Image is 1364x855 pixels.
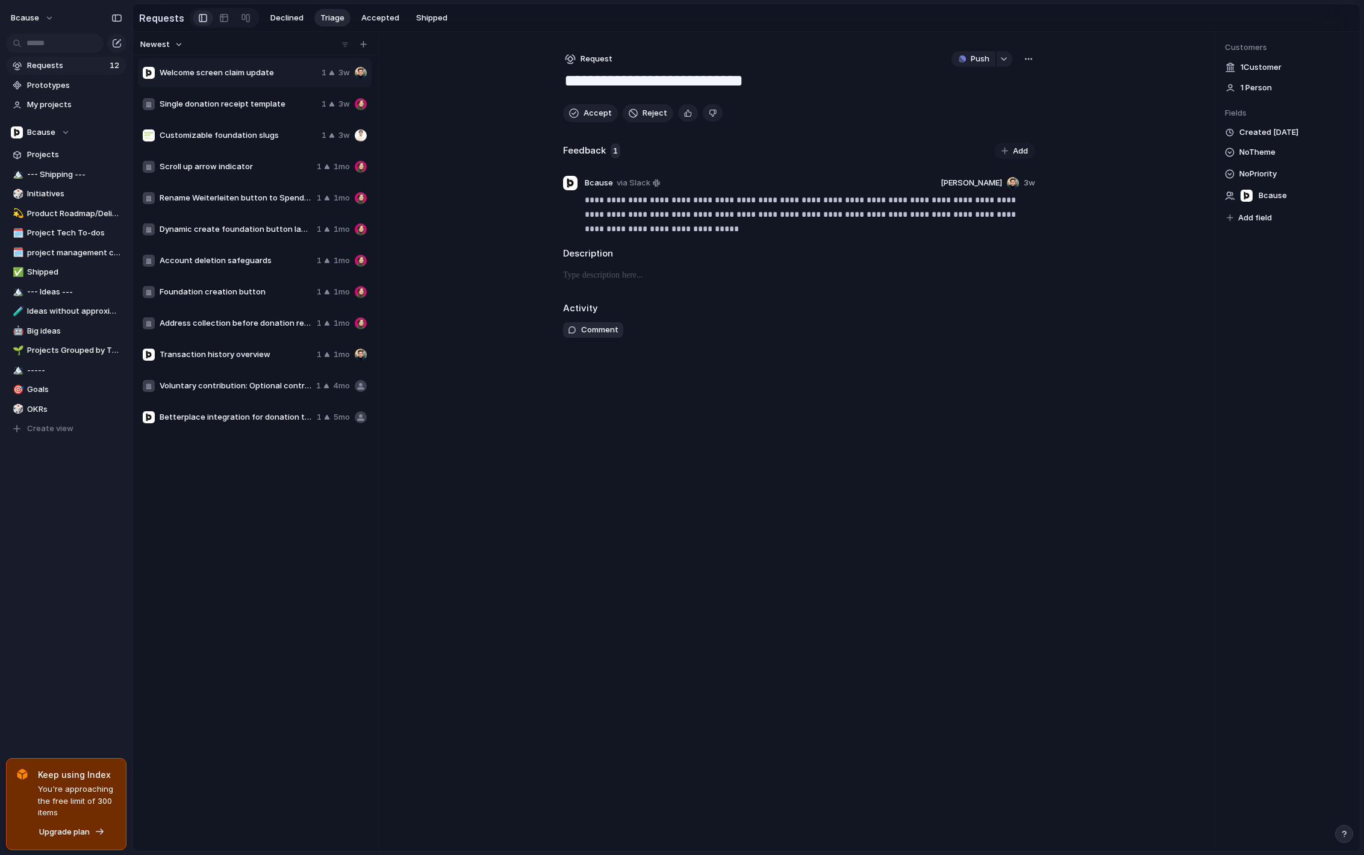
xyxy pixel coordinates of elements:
span: 1 [317,161,322,173]
button: 🎲 [11,403,23,415]
button: 🏔️ [11,364,23,376]
span: Accepted [361,12,399,24]
button: Newest [139,37,185,52]
span: 3w [338,98,350,110]
span: 3w [338,67,350,79]
div: 🏔️----- [6,361,126,379]
button: Create view [6,420,126,438]
span: Upgrade plan [39,826,90,838]
a: 🎲Initiatives [6,185,126,203]
span: Scroll up arrow indicator [160,161,312,173]
span: Project Tech To-dos [27,227,122,239]
span: 5mo [334,411,350,423]
div: 🗓️ [13,246,21,260]
button: 🗓️ [11,227,23,239]
a: Requests12 [6,57,126,75]
span: Newest [140,39,170,51]
span: Transaction history overview [160,349,312,361]
span: Accept [584,107,612,119]
span: Rename Weiterleiten button to Spenden [160,192,312,204]
span: 1mo [334,317,350,329]
span: Bcause [1259,190,1287,202]
div: 🏔️ [13,363,21,377]
span: Betterplace integration for donation targets [160,411,312,423]
span: Create view [27,423,73,435]
a: Projects [6,146,126,164]
span: Customers [1225,42,1350,54]
button: Declined [264,9,310,27]
h2: Description [563,247,1035,261]
a: 🎯Goals [6,381,126,399]
button: 💫 [11,208,23,220]
span: Prototypes [27,79,122,92]
span: bcause [11,12,39,24]
span: Foundation creation button [160,286,312,298]
span: 1mo [334,161,350,173]
a: ✅Shipped [6,263,126,281]
span: 1 [322,129,326,141]
span: 1 [317,286,322,298]
h2: Activity [563,302,598,316]
span: No Theme [1239,145,1275,160]
span: Projects [27,149,122,161]
button: Add field [1225,210,1274,226]
button: bcause [5,8,60,28]
span: Welcome screen claim update [160,67,317,79]
a: 🏔️--- Shipping --- [6,166,126,184]
span: 1 [322,98,326,110]
span: --- Shipping --- [27,169,122,181]
div: 💫 [13,207,21,220]
span: via Slack [617,177,650,189]
span: Single donation receipt template [160,98,317,110]
a: 🏔️--- Ideas --- [6,283,126,301]
span: Dynamic create foundation button label [160,223,312,235]
button: 🧪 [11,305,23,317]
span: No Priority [1239,167,1277,181]
span: 1 [317,255,322,267]
div: 🧪 [13,305,21,319]
span: 1 [317,192,322,204]
button: 🎯 [11,384,23,396]
div: 🏔️ [13,167,21,181]
a: 🧪Ideas without approximate delivery [6,302,126,320]
span: 1 [317,223,322,235]
span: Add [1013,145,1028,157]
a: 💫Product Roadmap/Delivery Pipeline [6,205,126,223]
span: Add field [1238,212,1272,224]
a: 🗓️Project Tech To-dos [6,224,126,242]
a: 🗓️project management checks [6,244,126,262]
span: Shipped [27,266,122,278]
span: Declined [270,12,304,24]
div: 🏔️ [13,285,21,299]
a: 🎲OKRs [6,400,126,418]
span: Created [DATE] [1239,126,1298,138]
span: 1mo [334,223,350,235]
span: 1mo [334,349,350,361]
span: OKRs [27,403,122,415]
span: Push [971,53,989,65]
span: --- Ideas --- [27,286,122,298]
span: 3w [338,129,350,141]
div: ✅ [13,266,21,279]
span: Keep using Index [38,768,116,781]
span: 1 [317,349,322,361]
span: Customizable foundation slugs [160,129,317,141]
span: 12 [110,60,122,72]
a: via Slack [614,176,662,190]
button: Triage [314,9,350,27]
div: 🎯 [13,383,21,397]
span: 3w [1024,177,1035,189]
button: Comment [563,322,623,338]
button: ✅ [11,266,23,278]
button: Bcause [6,123,126,141]
span: Request [581,53,612,65]
a: 🌱Projects Grouped by Theme [6,341,126,359]
button: Push [951,51,995,67]
span: 1mo [334,286,350,298]
span: 1 [611,143,620,159]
